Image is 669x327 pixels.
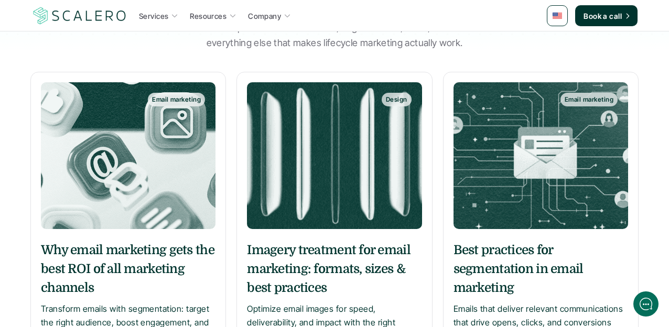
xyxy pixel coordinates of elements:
[8,68,201,90] button: New conversation
[139,10,168,21] p: Services
[584,10,622,21] p: Book a call
[41,241,215,297] h5: Why email marketing gets the best ROI of all marketing channels
[247,241,422,297] h5: Imagery treatment for email marketing: formats, sizes & best practices
[454,82,628,229] a: Email marketing
[386,96,407,103] p: Design
[248,10,281,21] p: Company
[575,5,638,26] a: Book a call
[152,96,201,103] p: Email marketing
[633,291,659,317] iframe: gist-messenger-bubble-iframe
[190,10,226,21] p: Resources
[31,6,128,26] img: Scalero company logo
[454,241,628,297] h5: Best practices for segmentation in email marketing
[68,74,126,83] span: New conversation
[41,82,215,229] a: Email marketing
[203,20,466,51] p: Deep dives into automation, segmentation, ESPs, and everything else that makes lifecycle marketin...
[31,6,128,25] a: Scalero company logo
[565,96,613,103] p: Email marketing
[247,82,422,229] a: Design
[88,259,133,266] span: We run on Gist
